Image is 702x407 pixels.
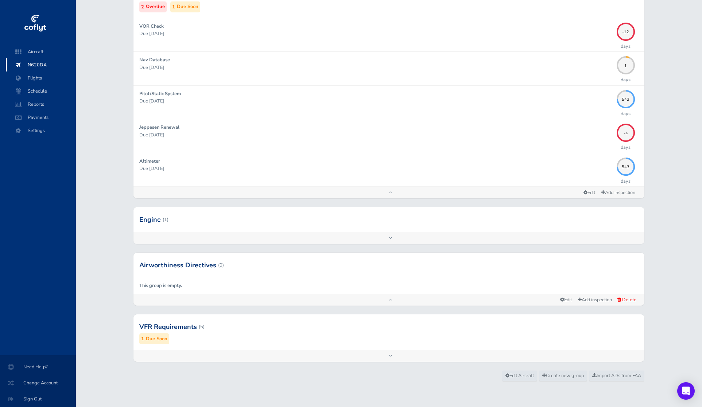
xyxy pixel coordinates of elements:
[505,372,534,379] span: Edit Aircraft
[139,165,613,172] p: Due [DATE]
[9,392,67,406] span: Sign Out
[583,189,595,196] span: Edit
[13,111,69,124] span: Payments
[677,382,695,400] div: Open Intercom Messenger
[139,23,164,30] strong: VOR Check
[592,372,641,379] span: Import ADs from FAA
[13,124,69,137] span: Settings
[139,90,181,97] strong: Pitot/Static System
[23,13,47,35] img: coflyt logo
[617,29,635,33] span: -12
[139,124,179,131] strong: Jeppesen Renewal
[617,62,635,66] span: 1
[539,371,587,381] a: Create new group
[598,187,639,198] a: Add inspection
[9,360,67,373] span: Need Help?
[615,296,639,304] button: Delete
[139,57,170,63] strong: Nav Database
[133,52,644,85] a: Nav Database Due [DATE] 1days
[13,58,69,71] span: N620DA
[13,85,69,98] span: Schedule
[139,97,613,105] p: Due [DATE]
[560,296,572,303] span: Edit
[581,188,598,198] a: Edit
[621,43,631,50] p: days
[139,131,613,139] p: Due [DATE]
[9,376,67,389] span: Change Account
[617,164,635,168] span: 543
[557,295,575,305] a: Edit
[133,153,644,186] a: Altimeter Due [DATE] 543days
[13,98,69,111] span: Reports
[621,110,631,117] p: days
[13,71,69,85] span: Flights
[13,45,69,58] span: Aircraft
[621,144,631,151] p: days
[146,3,165,11] small: Overdue
[589,371,644,381] a: Import ADs from FAA
[139,282,182,289] strong: This group is empty.
[617,130,635,134] span: -4
[502,371,537,381] a: Edit Aircraft
[575,295,615,305] a: Add inspection
[133,86,644,119] a: Pitot/Static System Due [DATE] 543days
[177,3,198,11] small: Due Soon
[139,30,613,37] p: Due [DATE]
[621,76,631,84] p: days
[617,96,635,100] span: 543
[621,178,631,185] p: days
[622,296,636,303] span: Delete
[146,335,167,343] small: Due Soon
[139,158,160,164] strong: Altimeter
[542,372,584,379] span: Create new group
[133,18,644,51] a: VOR Check Due [DATE] -12days
[133,119,644,152] a: Jeppesen Renewal Due [DATE] -4days
[139,64,613,71] p: Due [DATE]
